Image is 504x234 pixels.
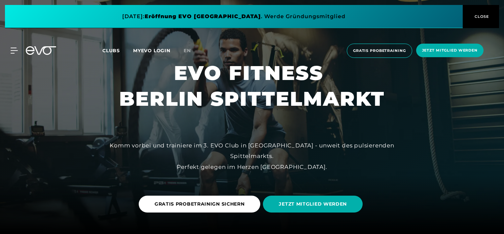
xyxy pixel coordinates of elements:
[139,191,263,217] a: GRATIS PROBETRAINIGN SICHERN
[345,44,414,58] a: Gratis Probetraining
[414,44,486,58] a: Jetzt Mitglied werden
[102,48,120,54] span: Clubs
[184,48,191,54] span: en
[279,201,347,208] span: JETZT MITGLIED WERDEN
[263,191,365,217] a: JETZT MITGLIED WERDEN
[184,47,199,55] a: en
[463,5,499,28] button: CLOSE
[422,48,478,53] span: Jetzt Mitglied werden
[103,140,401,172] div: Komm vorbei und trainiere im 3. EVO Club in [GEOGRAPHIC_DATA] - unweit des pulsierenden Spittelma...
[133,48,170,54] a: MYEVO LOGIN
[102,47,133,54] a: Clubs
[473,14,489,19] span: CLOSE
[155,201,245,208] span: GRATIS PROBETRAINIGN SICHERN
[119,60,385,112] h1: EVO FITNESS BERLIN SPITTELMARKT
[353,48,406,54] span: Gratis Probetraining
